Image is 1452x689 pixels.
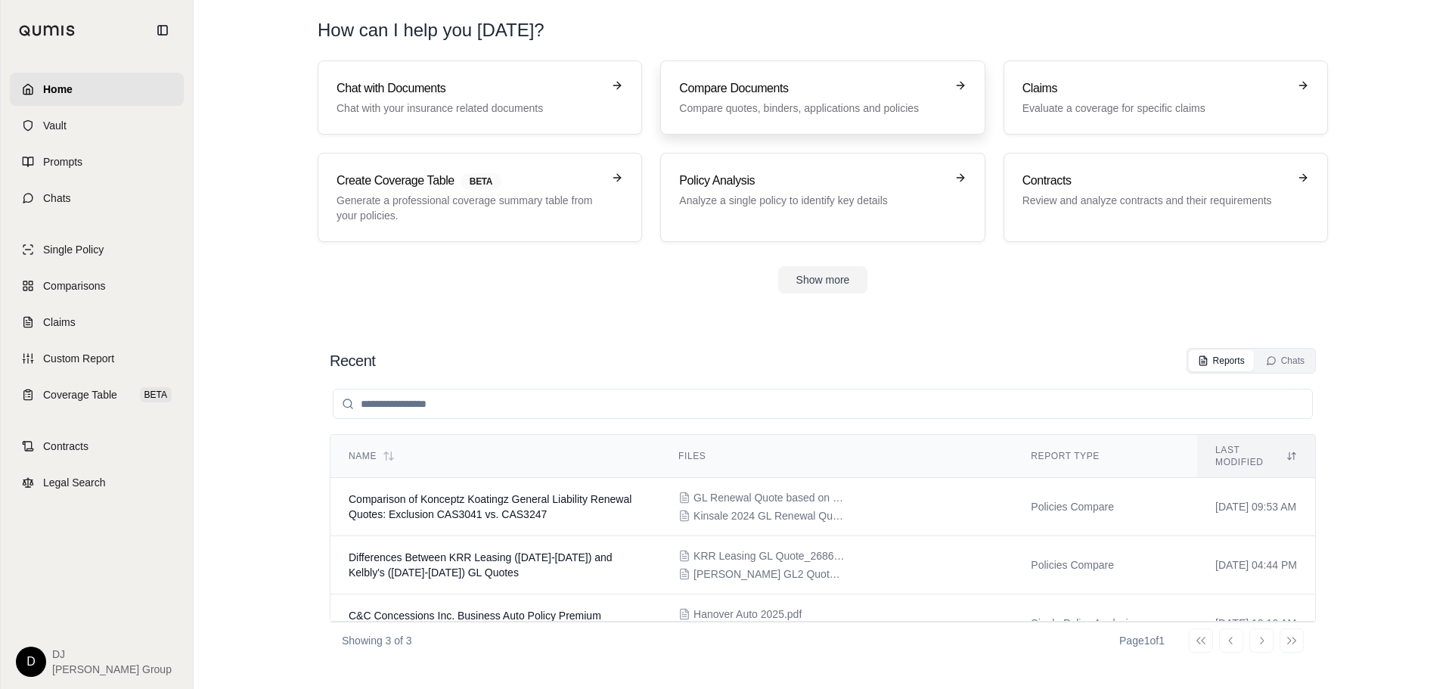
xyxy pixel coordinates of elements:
p: Evaluate a coverage for specific claims [1022,101,1288,116]
a: Claims [10,306,184,339]
p: Chat with your insurance related documents [337,101,602,116]
h2: Recent [330,350,375,371]
span: BETA [140,387,172,402]
span: [PERSON_NAME] Group [52,662,172,677]
div: Name [349,450,642,462]
td: Single Policy Analysis [1013,594,1197,653]
h3: Chat with Documents [337,79,602,98]
td: [DATE] 09:53 AM [1197,478,1315,536]
a: Chats [10,182,184,215]
span: KRR Leasing GL Quote_268660.pdf [693,548,845,563]
img: Qumis Logo [19,25,76,36]
p: Showing 3 of 3 [342,633,412,648]
a: Chat with DocumentsChat with your insurance related documents [318,61,642,135]
a: Create Coverage TableBETAGenerate a professional coverage summary table from your policies. [318,153,642,242]
a: Compare DocumentsCompare quotes, binders, applications and policies [660,61,985,135]
div: Chats [1266,355,1305,367]
td: Policies Compare [1013,478,1197,536]
p: Compare quotes, binders, applications and policies [679,101,945,116]
span: Hanover Auto 2025.pdf [693,607,802,622]
button: Chats [1257,350,1314,371]
td: Policies Compare [1013,536,1197,594]
span: Chats [43,191,71,206]
th: Files [660,435,1013,478]
a: Custom Report [10,342,184,375]
div: D [16,647,46,677]
p: Generate a professional coverage summary table from your policies. [337,193,602,223]
p: Review and analyze contracts and their requirements [1022,193,1288,208]
a: Legal Search [10,466,184,499]
h3: Create Coverage Table [337,172,602,190]
span: GL Renewal Quote based on Expiring.pdf [693,490,845,505]
a: ContractsReview and analyze contracts and their requirements [1004,153,1328,242]
a: Vault [10,109,184,142]
button: Reports [1189,350,1254,371]
button: Show more [778,266,868,293]
span: Home [43,82,73,97]
a: Contracts [10,430,184,463]
span: Claims [43,315,76,330]
span: Prompts [43,154,82,169]
div: Reports [1198,355,1245,367]
span: C&C Concessions Inc. Business Auto Policy Premium Comparison (2024 vs 2025) [349,610,601,637]
div: Last modified [1215,444,1297,468]
h3: Policy Analysis [679,172,945,190]
span: Legal Search [43,475,106,490]
button: Collapse sidebar [150,18,175,42]
span: Comparisons [43,278,105,293]
span: Contracts [43,439,88,454]
a: Single Policy [10,233,184,266]
span: Single Policy [43,242,104,257]
h1: How can I help you [DATE]? [318,18,1328,42]
span: Vault [43,118,67,133]
h3: Compare Documents [679,79,945,98]
th: Report Type [1013,435,1197,478]
h3: Contracts [1022,172,1288,190]
span: Kelbly's GL2 Quote_201565.PDF [693,566,845,582]
span: BETA [461,173,501,190]
p: Analyze a single policy to identify key details [679,193,945,208]
div: Page 1 of 1 [1119,633,1165,648]
a: Home [10,73,184,106]
span: DJ [52,647,172,662]
td: [DATE] 10:16 AM [1197,594,1315,653]
span: Comparison of Konceptz Koatingz General Liability Renewal Quotes: Exclusion CAS3041 vs. CAS3247 [349,493,631,520]
span: Coverage Table [43,387,117,402]
a: Prompts [10,145,184,178]
a: Coverage TableBETA [10,378,184,411]
td: [DATE] 04:44 PM [1197,536,1315,594]
span: Kinsale 2024 GL Renewal Quote.PDF [693,508,845,523]
a: Comparisons [10,269,184,303]
a: Policy AnalysisAnalyze a single policy to identify key details [660,153,985,242]
span: Custom Report [43,351,114,366]
h3: Claims [1022,79,1288,98]
a: ClaimsEvaluate a coverage for specific claims [1004,61,1328,135]
span: Differences Between KRR Leasing (2025-2026) and Kelbly's (2024-2025) GL Quotes [349,551,613,579]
